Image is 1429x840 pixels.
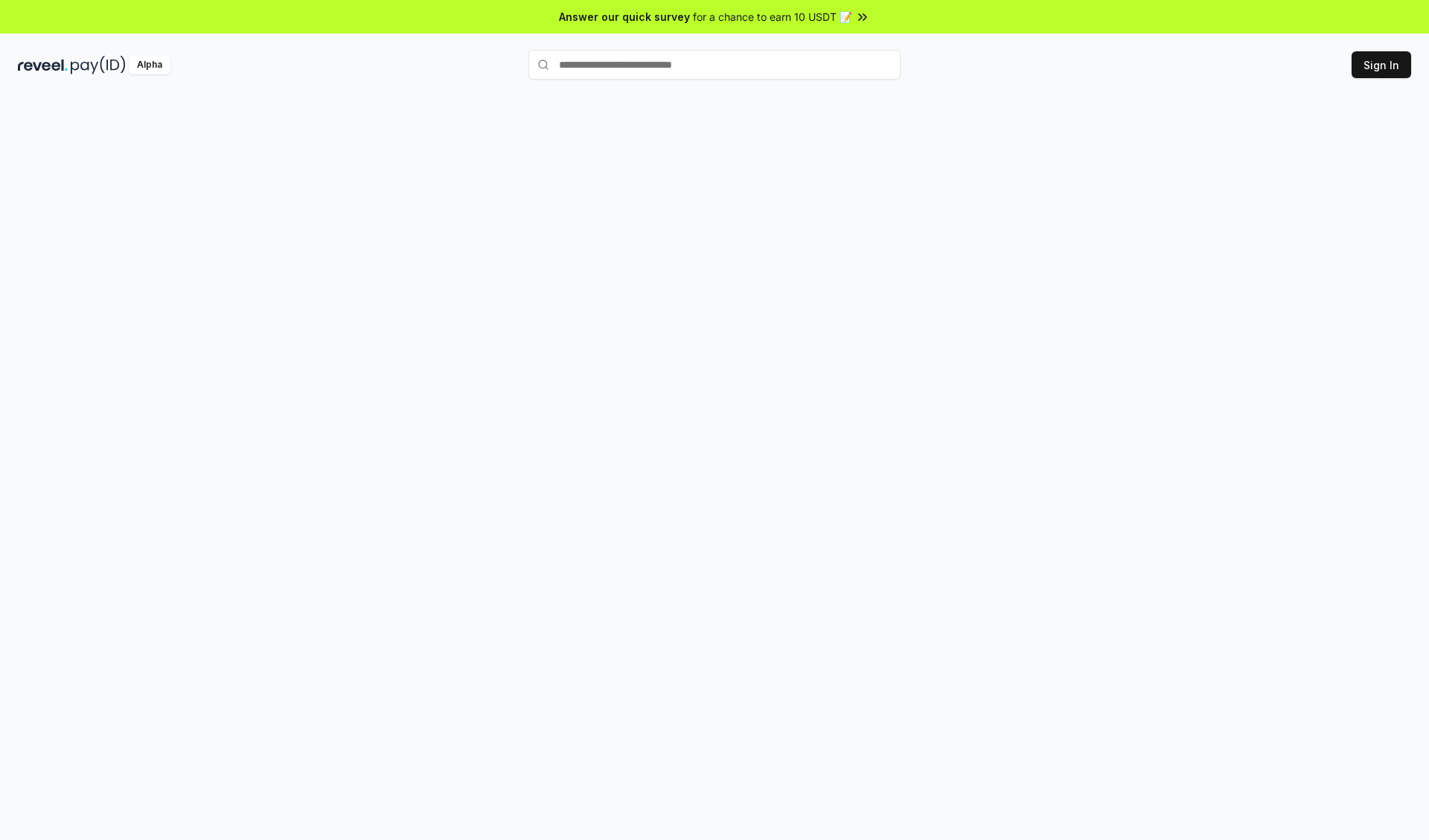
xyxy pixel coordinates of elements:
img: reveel_dark [18,56,68,74]
div: Alpha [129,56,170,74]
span: Answer our quick survey [559,9,690,25]
button: Sign In [1352,51,1411,78]
span: for a chance to earn 10 USDT 📝 [693,9,852,25]
img: pay_id [71,56,126,74]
